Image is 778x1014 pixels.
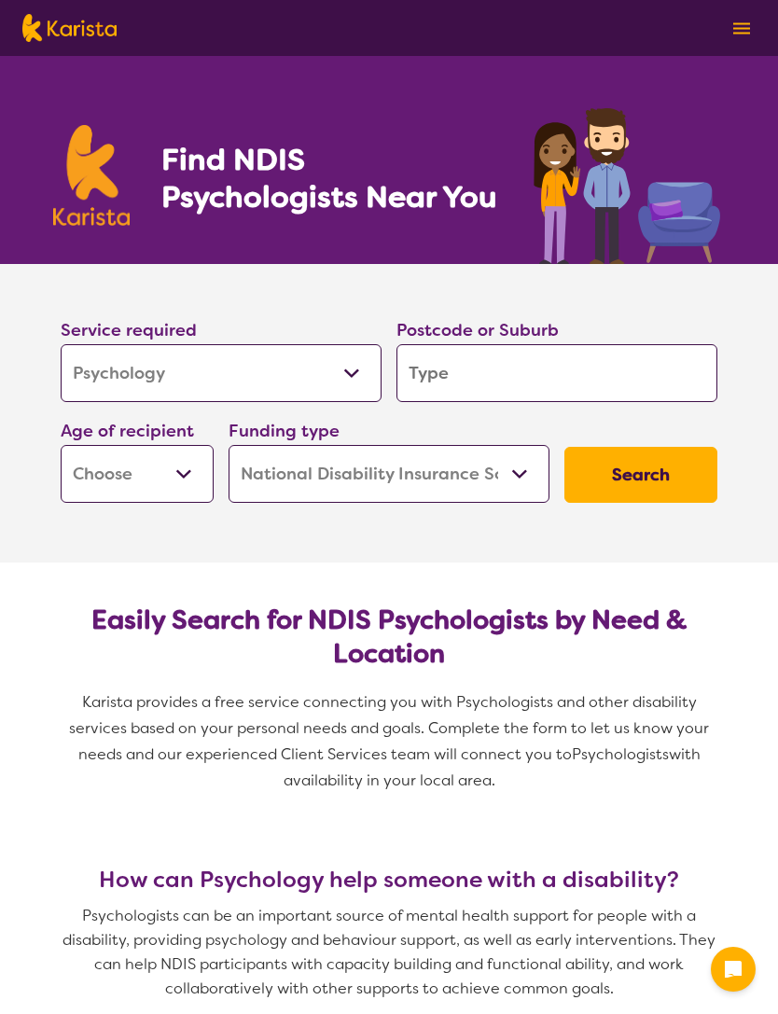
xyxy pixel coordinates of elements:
h3: How can Psychology help someone with a disability? [53,867,725,893]
label: Postcode or Suburb [396,319,559,341]
label: Age of recipient [61,420,194,442]
label: Service required [61,319,197,341]
h2: Easily Search for NDIS Psychologists by Need & Location [76,604,702,671]
span: Karista provides a free service connecting you with Psychologists and other disability services b... [69,692,713,764]
img: menu [733,22,750,35]
h1: Find NDIS Psychologists Near You [161,141,507,215]
span: Psychologists [572,744,669,764]
button: Search [564,447,717,503]
input: Type [396,344,717,402]
p: Psychologists can be an important source of mental health support for people with a disability, p... [53,904,725,1001]
img: psychology [527,101,725,264]
img: Karista logo [22,14,117,42]
label: Funding type [229,420,340,442]
img: Karista logo [53,125,130,226]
